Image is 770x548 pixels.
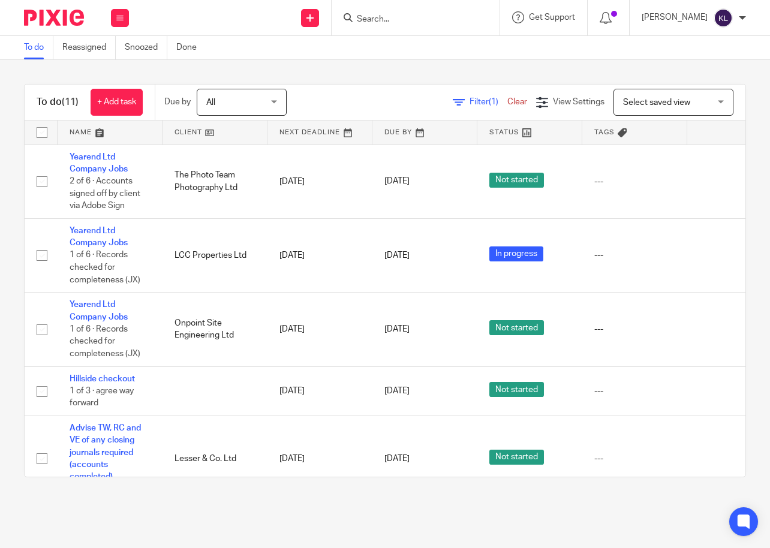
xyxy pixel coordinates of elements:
[125,36,167,59] a: Snoozed
[91,89,143,116] a: + Add task
[163,416,267,502] td: Lesser & Co. Ltd
[62,97,79,107] span: (11)
[489,320,544,335] span: Not started
[267,144,372,218] td: [DATE]
[267,416,372,502] td: [DATE]
[62,36,116,59] a: Reassigned
[176,36,206,59] a: Done
[714,8,733,28] img: svg%3E
[594,249,675,261] div: ---
[70,375,135,383] a: Hillside checkout
[594,129,615,136] span: Tags
[642,11,708,23] p: [PERSON_NAME]
[623,98,690,107] span: Select saved view
[507,98,527,106] a: Clear
[489,450,544,465] span: Not started
[529,13,575,22] span: Get Support
[24,10,84,26] img: Pixie
[489,98,498,106] span: (1)
[384,177,410,186] span: [DATE]
[163,218,267,292] td: LCC Properties Ltd
[206,98,215,107] span: All
[70,300,128,321] a: Yearend Ltd Company Jobs
[163,144,267,218] td: The Photo Team Photography Ltd
[70,325,140,358] span: 1 of 6 · Records checked for completeness (JX)
[70,177,140,210] span: 2 of 6 · Accounts signed off by client via Adobe Sign
[70,227,128,247] a: Yearend Ltd Company Jobs
[594,385,675,397] div: ---
[594,453,675,465] div: ---
[384,251,410,260] span: [DATE]
[70,387,134,408] span: 1 of 3 · agree way forward
[164,96,191,108] p: Due by
[267,218,372,292] td: [DATE]
[356,14,464,25] input: Search
[384,325,410,333] span: [DATE]
[489,246,543,261] span: In progress
[553,98,604,106] span: View Settings
[70,424,141,481] a: Advise TW, RC and VE of any closing journals required (accounts completed)
[70,251,140,284] span: 1 of 6 · Records checked for completeness (JX)
[267,366,372,415] td: [DATE]
[470,98,507,106] span: Filter
[594,323,675,335] div: ---
[37,96,79,109] h1: To do
[384,387,410,395] span: [DATE]
[489,382,544,397] span: Not started
[267,293,372,366] td: [DATE]
[163,293,267,366] td: Onpoint Site Engineering Ltd
[594,176,675,188] div: ---
[24,36,53,59] a: To do
[70,153,128,173] a: Yearend Ltd Company Jobs
[489,173,544,188] span: Not started
[384,454,410,463] span: [DATE]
